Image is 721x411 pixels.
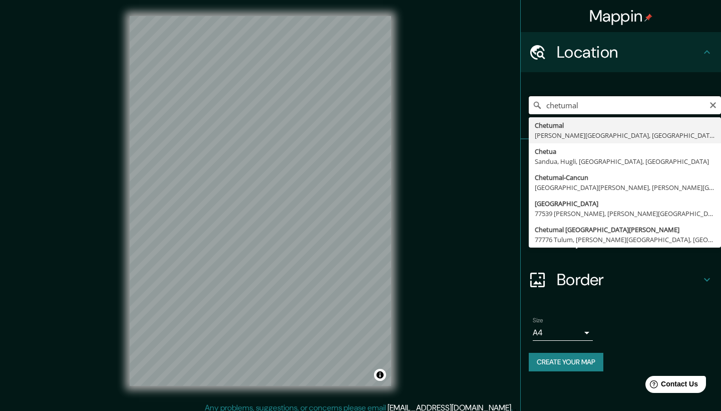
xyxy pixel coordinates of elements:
h4: Location [557,42,701,62]
div: Chetumal-Cancun [535,172,715,182]
div: 77776 Tulum, [PERSON_NAME][GEOGRAPHIC_DATA], [GEOGRAPHIC_DATA] [535,235,715,245]
div: Chetumal [GEOGRAPHIC_DATA][PERSON_NAME] [535,225,715,235]
div: [GEOGRAPHIC_DATA][PERSON_NAME], [PERSON_NAME][GEOGRAPHIC_DATA], [GEOGRAPHIC_DATA] [535,182,715,192]
h4: Mappin [589,6,653,26]
div: Chetua [535,146,715,156]
div: [PERSON_NAME][GEOGRAPHIC_DATA], [GEOGRAPHIC_DATA] [535,130,715,140]
div: Sandua, Hugli, [GEOGRAPHIC_DATA], [GEOGRAPHIC_DATA] [535,156,715,166]
div: Layout [521,220,721,260]
div: [GEOGRAPHIC_DATA] [535,198,715,209]
label: Size [533,316,543,325]
h4: Layout [557,230,701,250]
div: Chetumal [535,120,715,130]
input: Pick your city or area [529,96,721,114]
div: Style [521,179,721,220]
button: Create your map [529,353,603,371]
img: pin-icon.png [644,14,652,22]
button: Toggle attribution [374,369,386,381]
h4: Border [557,270,701,290]
div: Location [521,32,721,72]
button: Clear [709,100,717,109]
div: A4 [533,325,593,341]
div: Border [521,260,721,300]
div: 77539 [PERSON_NAME], [PERSON_NAME][GEOGRAPHIC_DATA], [GEOGRAPHIC_DATA] [535,209,715,219]
iframe: Help widget launcher [632,372,710,400]
canvas: Map [130,16,391,386]
div: Pins [521,139,721,179]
